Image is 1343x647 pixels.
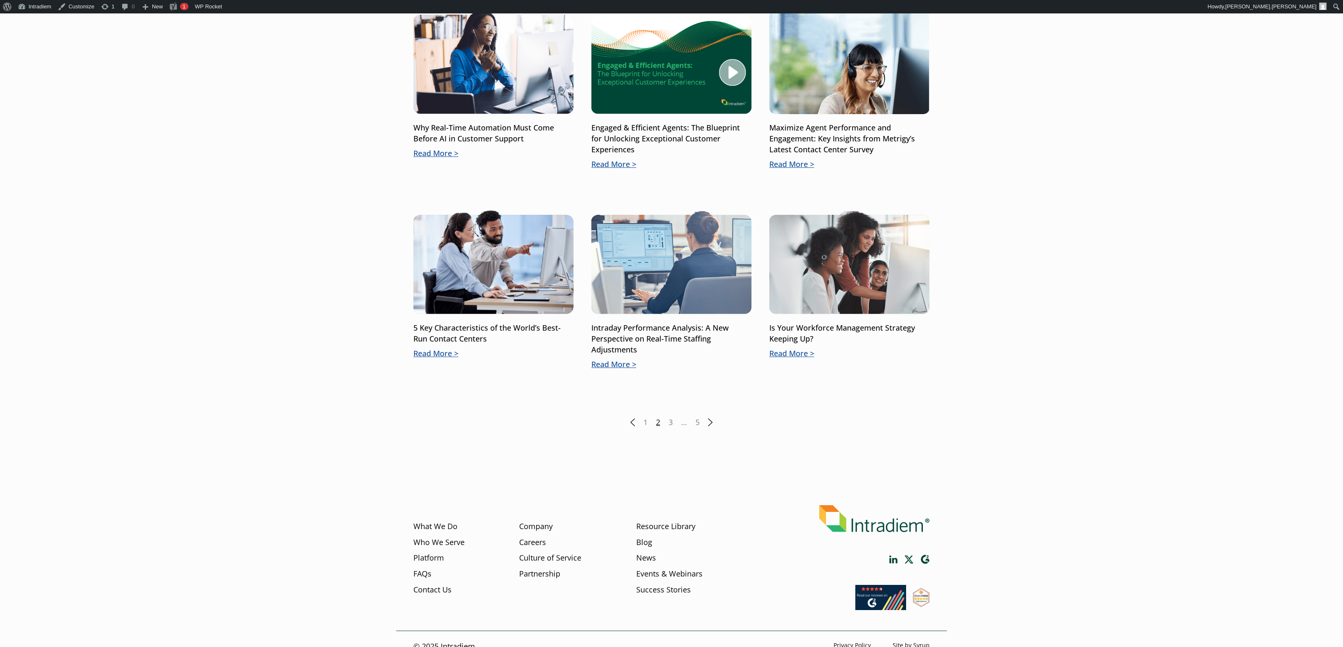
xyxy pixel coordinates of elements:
img: Read our reviews on G2 [855,585,906,610]
a: News [636,553,656,564]
p: Is Your Workforce Management Strategy Keeping Up? [769,323,930,344]
a: Is Your Workforce Management Strategy Keeping Up?Read More [769,210,930,359]
p: Maximize Agent Performance and Engagement: Key Insights from Metrigy’s Latest Contact Center Survey [769,123,930,155]
nav: Posts pagination [413,417,930,428]
p: Read More [591,359,752,370]
p: Read More [413,348,574,359]
p: Engaged & Efficient Agents: The Blueprint for Unlocking Exceptional Customer Experiences [591,123,752,155]
img: Intradiem [819,505,930,532]
a: Careers [519,537,546,548]
a: Link opens in a new window [904,556,914,564]
a: FAQs [413,569,431,579]
span: 2 [656,417,660,428]
p: Read More [413,148,574,159]
a: Link opens in a new window [920,555,930,564]
a: 1 [643,417,648,428]
a: Partnership [519,569,560,579]
img: SourceForge User Reviews [913,588,930,607]
a: Success Stories [636,584,691,595]
a: Culture of Service [519,553,581,564]
a: 5 [695,417,700,428]
p: Read More [769,348,930,359]
a: Events & Webinars [636,569,703,579]
span: … [681,417,687,428]
a: Maximize Agent Performance and Engagement: Key Insights from Metrigy’s Latest Contact Center Surv... [769,10,930,170]
p: Why Real-Time Automation Must Come Before AI in Customer Support [413,123,574,144]
a: Link opens in a new window [855,602,906,612]
p: Read More [769,159,930,170]
a: Intraday Performance Analysis: A New Perspective on Real-Time Staffing AdjustmentsRead More [591,210,752,370]
a: Link opens in a new window [889,556,898,564]
a: What We Do [413,521,457,532]
a: Engaged & Efficient Agents: The Blueprint for Unlocking Exceptional Customer ExperiencesRead More [591,10,752,170]
p: Read More [591,159,752,170]
a: Next [708,418,713,426]
p: 5 Key Characteristics of the World’s Best-Run Contact Centers [413,323,574,344]
a: Platform [413,553,444,564]
a: Previous [630,418,635,426]
a: 3 [669,417,673,428]
p: Intraday Performance Analysis: A New Perspective on Real-Time Staffing Adjustments [591,323,752,355]
a: Contact Us [413,584,452,595]
a: Blog [636,537,652,548]
a: Company [519,521,553,532]
a: Why Real-Time Automation Must Come Before AI in Customer SupportRead More [413,10,574,159]
a: Who We Serve [413,537,465,548]
span: [PERSON_NAME].[PERSON_NAME] [1225,3,1317,10]
span: 1 [183,3,186,10]
a: 5 Key Characteristics of the World’s Best-Run Contact CentersRead More [413,210,574,359]
a: Resource Library [636,521,695,532]
a: Link opens in a new window [913,599,930,609]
